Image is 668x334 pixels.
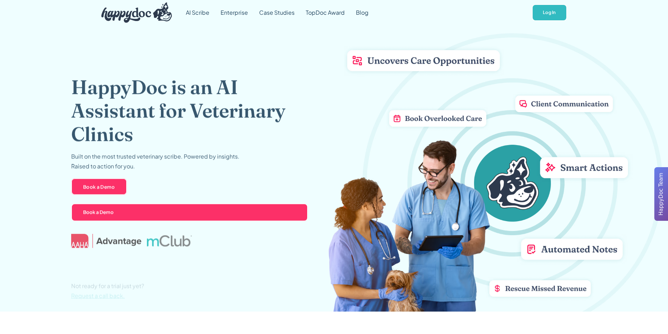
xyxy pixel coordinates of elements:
a: Book a Demo [71,178,127,195]
img: AAHA Advantage logo [71,234,141,248]
span: Request a call back. [71,292,125,299]
img: HappyDoc Logo: A happy dog with his ear up, listening. [101,2,172,23]
img: mclub logo [147,236,191,247]
a: Book a Demo [71,203,308,221]
a: Log In [532,4,567,21]
p: Not ready for a trial just yet? [71,281,144,301]
a: home [96,1,172,25]
p: Built on the most trusted veterinary scribe. Powered by insights. Raised to action for you. [71,151,239,171]
h1: HappyDoc is an AI Assistant for Veterinary Clinics [71,75,308,146]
